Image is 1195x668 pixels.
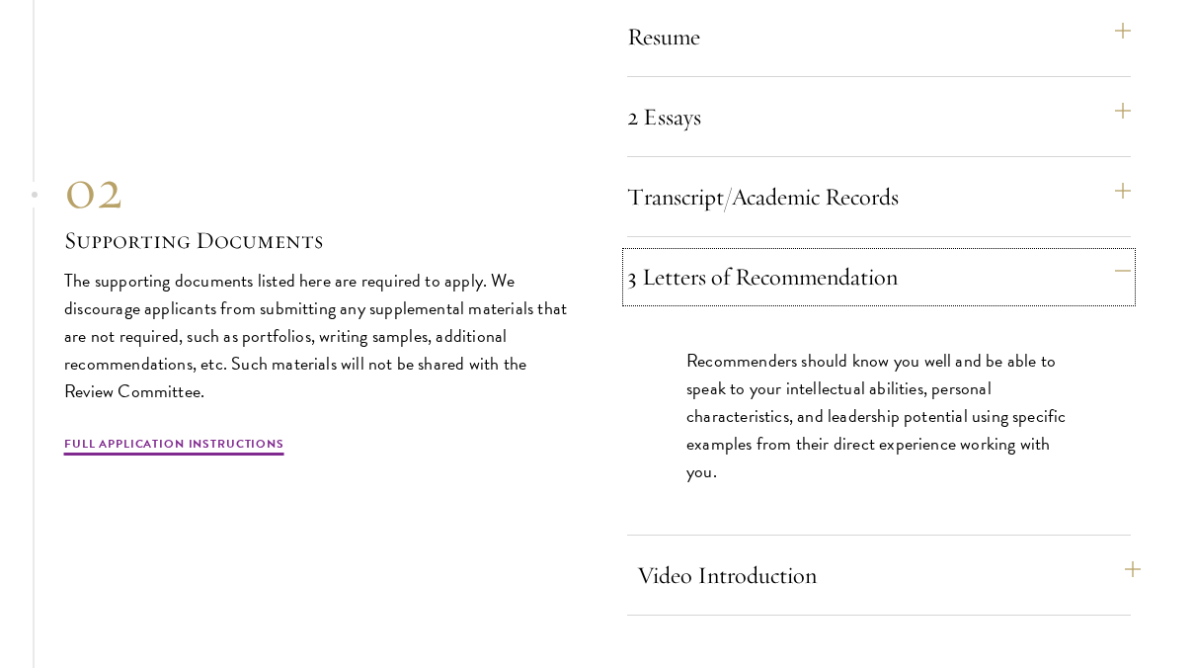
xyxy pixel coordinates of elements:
button: Video Introduction [637,551,1141,599]
button: 2 Essays [627,93,1131,140]
button: Resume [627,13,1131,60]
p: The supporting documents listed here are required to apply. We discourage applicants from submitt... [64,267,568,405]
button: 3 Letters of Recommendation [627,253,1131,300]
a: Full Application Instructions [64,435,284,459]
h3: Supporting Documents [64,223,568,257]
button: Transcript/Academic Records [627,173,1131,220]
p: Recommenders should know you well and be able to speak to your intellectual abilities, personal c... [686,347,1072,485]
div: 02 [64,154,568,223]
